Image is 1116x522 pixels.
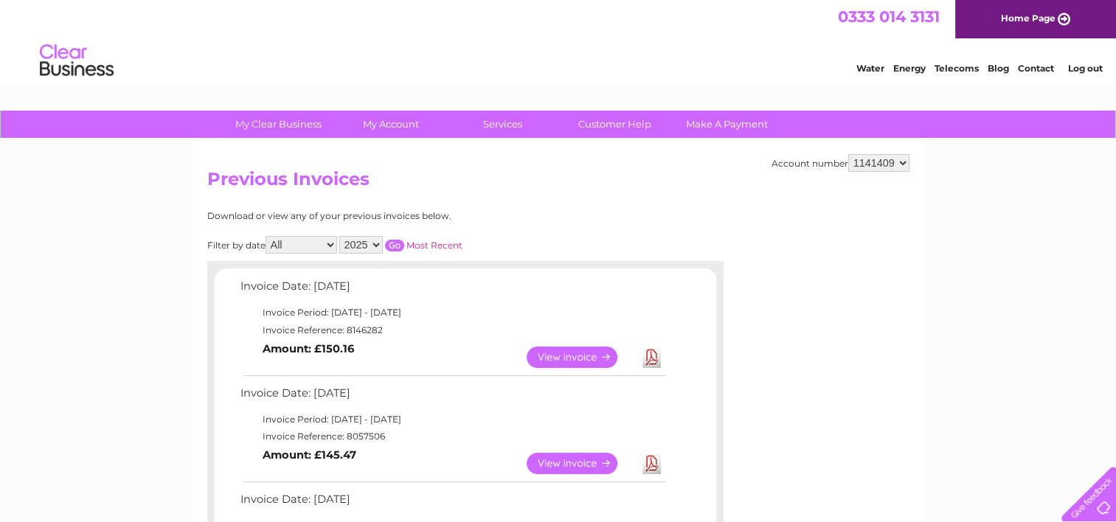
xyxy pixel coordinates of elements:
[988,63,1009,74] a: Blog
[442,111,564,138] a: Services
[207,211,595,221] div: Download or view any of your previous invoices below.
[330,111,451,138] a: My Account
[1018,63,1054,74] a: Contact
[666,111,788,138] a: Make A Payment
[237,276,668,304] td: Invoice Date: [DATE]
[838,7,940,26] a: 0333 014 3131
[642,347,661,368] a: Download
[772,154,909,172] div: Account number
[527,453,635,474] a: View
[237,490,668,517] td: Invoice Date: [DATE]
[210,8,907,72] div: Clear Business is a trading name of Verastar Limited (registered in [GEOGRAPHIC_DATA] No. 3667643...
[237,304,668,321] td: Invoice Period: [DATE] - [DATE]
[642,453,661,474] a: Download
[207,236,595,254] div: Filter by date
[893,63,926,74] a: Energy
[856,63,884,74] a: Water
[39,38,114,83] img: logo.png
[527,347,635,368] a: View
[237,428,668,445] td: Invoice Reference: 8057506
[406,240,462,251] a: Most Recent
[554,111,676,138] a: Customer Help
[263,342,354,355] b: Amount: £150.16
[1067,63,1102,74] a: Log out
[207,169,909,197] h2: Previous Invoices
[237,383,668,411] td: Invoice Date: [DATE]
[263,448,356,462] b: Amount: £145.47
[218,111,339,138] a: My Clear Business
[935,63,979,74] a: Telecoms
[237,321,668,339] td: Invoice Reference: 8146282
[237,411,668,428] td: Invoice Period: [DATE] - [DATE]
